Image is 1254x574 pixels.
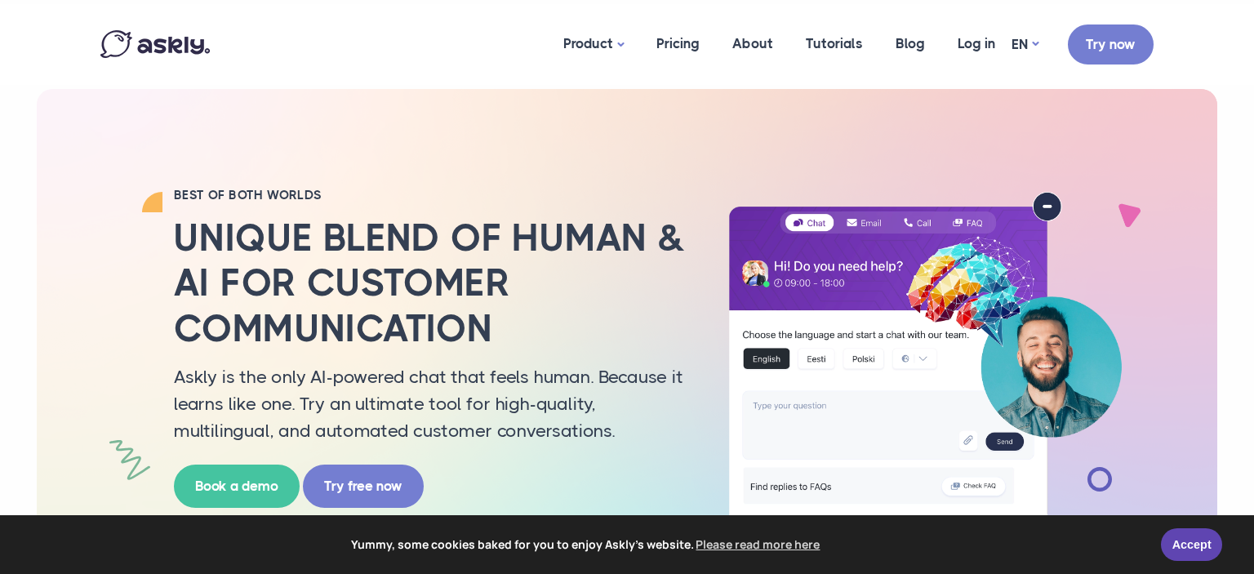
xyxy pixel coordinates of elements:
[303,465,424,508] a: Try free now
[716,4,789,83] a: About
[713,192,1137,545] img: AI multilingual chat
[879,4,941,83] a: Blog
[174,363,688,444] p: Askly is the only AI-powered chat that feels human. Because it learns like one. Try an ultimate t...
[789,4,879,83] a: Tutorials
[174,465,300,508] a: Book a demo
[1012,33,1038,56] a: EN
[174,187,688,203] h2: BEST OF BOTH WORLDS
[640,4,716,83] a: Pricing
[941,4,1012,83] a: Log in
[100,30,210,58] img: Askly
[694,532,823,557] a: learn more about cookies
[1068,24,1154,65] a: Try now
[174,216,688,351] h2: Unique blend of human & AI for customer communication
[547,4,640,85] a: Product
[24,532,1149,557] span: Yummy, some cookies baked for you to enjoy Askly's website.
[1161,528,1222,561] a: Accept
